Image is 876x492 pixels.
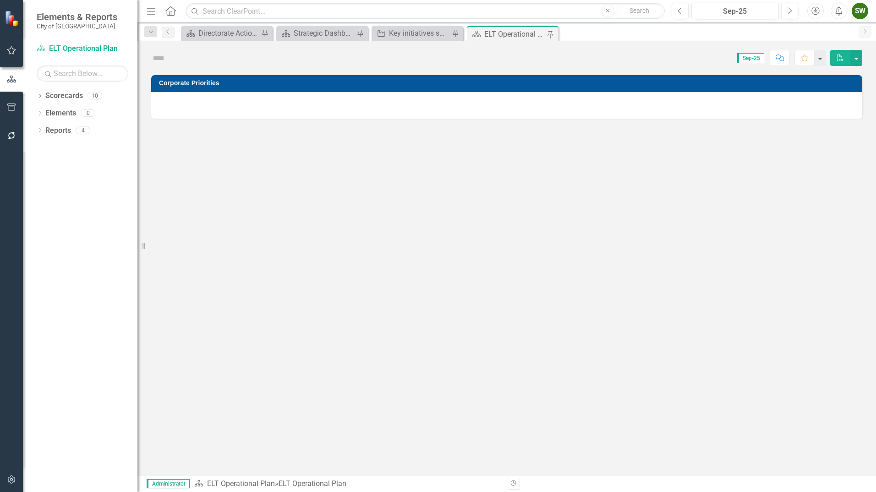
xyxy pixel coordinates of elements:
[484,28,545,40] div: ELT Operational Plan
[5,10,21,26] img: ClearPoint Strategy
[617,5,662,17] button: Search
[852,3,868,19] button: SW
[374,27,449,39] a: Key initiatives supporting Council's focus areas
[186,3,665,19] input: Search ClearPoint...
[81,109,95,117] div: 0
[88,92,102,100] div: 10
[737,53,764,63] span: Sep-25
[630,7,649,14] span: Search
[389,27,449,39] div: Key initiatives supporting Council's focus areas
[159,80,858,87] h3: Corporate Priorities
[198,27,259,39] div: Directorate Action Plan
[45,108,76,119] a: Elements
[45,126,71,136] a: Reports
[194,479,500,489] div: »
[279,479,346,488] div: ELT Operational Plan
[37,22,117,30] small: City of [GEOGRAPHIC_DATA]
[183,27,259,39] a: Directorate Action Plan
[294,27,354,39] div: Strategic Dashboard
[151,51,166,66] img: Not Defined
[37,44,128,54] a: ELT Operational Plan
[76,126,90,134] div: 4
[37,11,117,22] span: Elements & Reports
[279,27,354,39] a: Strategic Dashboard
[695,6,776,17] div: Sep-25
[691,3,779,19] button: Sep-25
[37,66,128,82] input: Search Below...
[45,91,83,101] a: Scorecards
[207,479,275,488] a: ELT Operational Plan
[147,479,190,488] span: Administrator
